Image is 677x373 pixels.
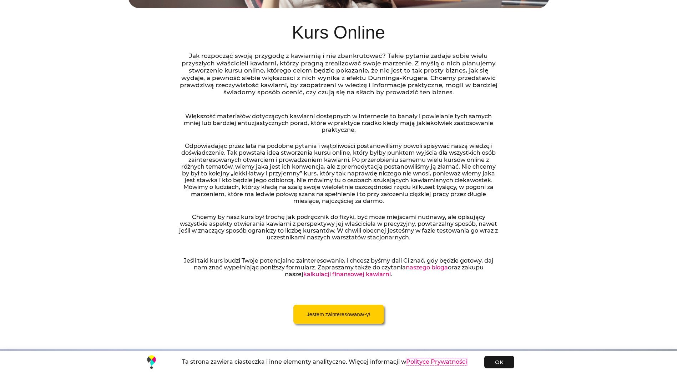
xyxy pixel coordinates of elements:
[179,257,499,278] p: Jeśli taki kurs budzi Twoje potencjalne zainteresowanie, i chcesz byśmy dali Ci znać, gdy będzie ...
[307,312,370,317] span: Jestem zainteresowana/-y!
[179,143,499,204] p: Odpowiadając przez lata na podobne pytania i wątpliwości postanowiliśmy powoli spisywać naszą wie...
[406,358,467,365] a: Polityce Prywatności
[484,356,514,368] a: OK
[179,52,499,96] p: Jak rozpocząć swoją przygodę z kawiarnią i nie zbankrutować? Takie pytanie zadaje sobie wielu prz...
[179,113,499,134] p: Większość materiałów dotyczących kawiarni dostępnych w Internecie to banały i powielanie tych sam...
[293,305,383,324] a: Jestem zainteresowana/-y!
[179,214,499,241] p: Chcemy by nasz kurs był trochę jak podręcznik do fizyki, być może miejscami nudnawy, ale opisując...
[171,358,478,366] h2: Ta strona zawiera ciasteczka i inne elementy analityczne. Więcej informacji w
[128,24,549,41] h1: Kurs Online
[144,355,159,369] img: własna kawiarnia
[303,271,391,278] a: kalkulacji finansowej kawiarni
[406,264,448,271] a: naszego bloga
[495,359,504,365] span: OK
